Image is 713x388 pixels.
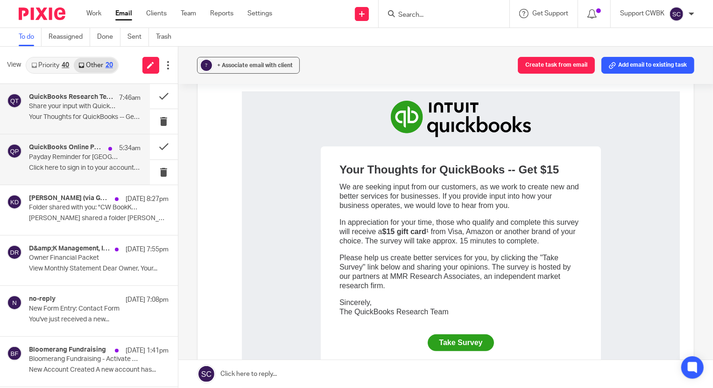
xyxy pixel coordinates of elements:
a: Work [86,9,101,18]
p: 5:34am [119,144,141,153]
button: Add email to existing task [601,57,694,74]
td: Sincerely, The QuickBooks Research Team [98,199,340,225]
h4: [PERSON_NAME] (via Google Drive) [29,194,110,202]
img: svg%3E [7,346,22,361]
p: Folder shared with you: "CW BookKeeping Information" [29,204,141,212]
h4: Bloomerang Fundraising [29,346,106,354]
a: Reports [210,9,233,18]
td: Please help us create better services for you, by clicking the "Take Survey" link below and shari... [98,154,340,199]
p: [DATE] 1:41pm [126,346,169,355]
p: [DATE] 8:27pm [126,194,169,204]
span: View [7,60,21,70]
h4: QuickBooks Online Payroll [29,144,104,152]
span: Get Support [532,10,568,17]
img: Youtube [120,302,133,315]
td: Your Thoughts for QuickBooks -- Get $15 [98,72,340,85]
div: 40 [62,62,69,69]
p: [DATE] 7:55pm [126,245,169,254]
a: here [253,360,264,367]
p: Share your input with QuickBooks for $15 [29,103,118,111]
p: [PERSON_NAME] shared a folder [PERSON_NAME]... [29,215,169,222]
a: Reassigned [49,28,90,46]
p: Click here to sign in to your account. ... [29,164,141,172]
img: svg%3E [7,194,22,209]
a: Trash [156,28,178,46]
p: Owner Financial Packet [29,254,141,262]
strong: $15 gift card [141,136,184,144]
p: Support CWBK [620,9,664,18]
a: To do [19,28,42,46]
img: LinkedIn [141,302,154,315]
p: You've just received a new... [29,316,169,324]
span: + Associate email with client [217,62,293,68]
a: Email [115,9,132,18]
a: Settings [247,9,272,18]
a: Sent [127,28,149,46]
p: Bloomerang Fundraising - Activate User Account for [PERSON_NAME] Community School, Inc [29,355,141,363]
td: We are seeking input from our customers, as we work to create new and better services for busines... [98,85,340,119]
img: svg%3E [669,7,684,21]
img: svg%3E [7,93,22,108]
p: Payday Reminder for [GEOGRAPHIC_DATA] [29,153,118,161]
td: In appreciation for your time, those who qualify and complete this survey will receive a ¹ from V... [98,119,340,154]
p: View Monthly Statement Dear Owner, Your... [29,265,169,273]
img: svg%3E [7,144,22,159]
img: svg%3E [7,245,22,260]
p: New Account Created A new account has... [29,366,169,374]
a: Team [181,9,196,18]
a: Other20 [74,58,117,73]
h4: no-reply [29,295,56,303]
input: Search [397,11,481,20]
a: Take Survey [186,243,252,260]
a: Priority40 [27,58,74,73]
button: ? + Associate email with client [197,57,300,74]
div: ? [201,60,212,71]
a: View on web [79,285,111,292]
a: Done [97,28,120,46]
h4: QuickBooks Research Team [29,93,114,101]
a: Clients [146,9,167,18]
img: svg%3E [7,295,22,310]
p: Your Thoughts for QuickBooks -- Get $15 We... [29,113,141,121]
img: Facebook [79,302,92,315]
p: [DATE] 7:08pm [126,295,169,305]
img: Pixie [19,7,65,20]
button: Create task from email [518,57,595,74]
div: 20 [106,62,113,69]
img: 7b9raoqIRAACdyEVICQAAAAAAAAAAAAAAAEBEuaz44PAfAAAAAAAAAACAY50TAAAAAAAAAAAAAAAAAERESAkAAAAAAAAAAAAA... [149,9,289,46]
p: New Form Entry: Contact Form [29,305,141,313]
h4: D&amp;K Management, Inc (Do Not Reply) [29,245,110,253]
img: Twitter [99,302,113,315]
p: 7:46am [119,93,141,103]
